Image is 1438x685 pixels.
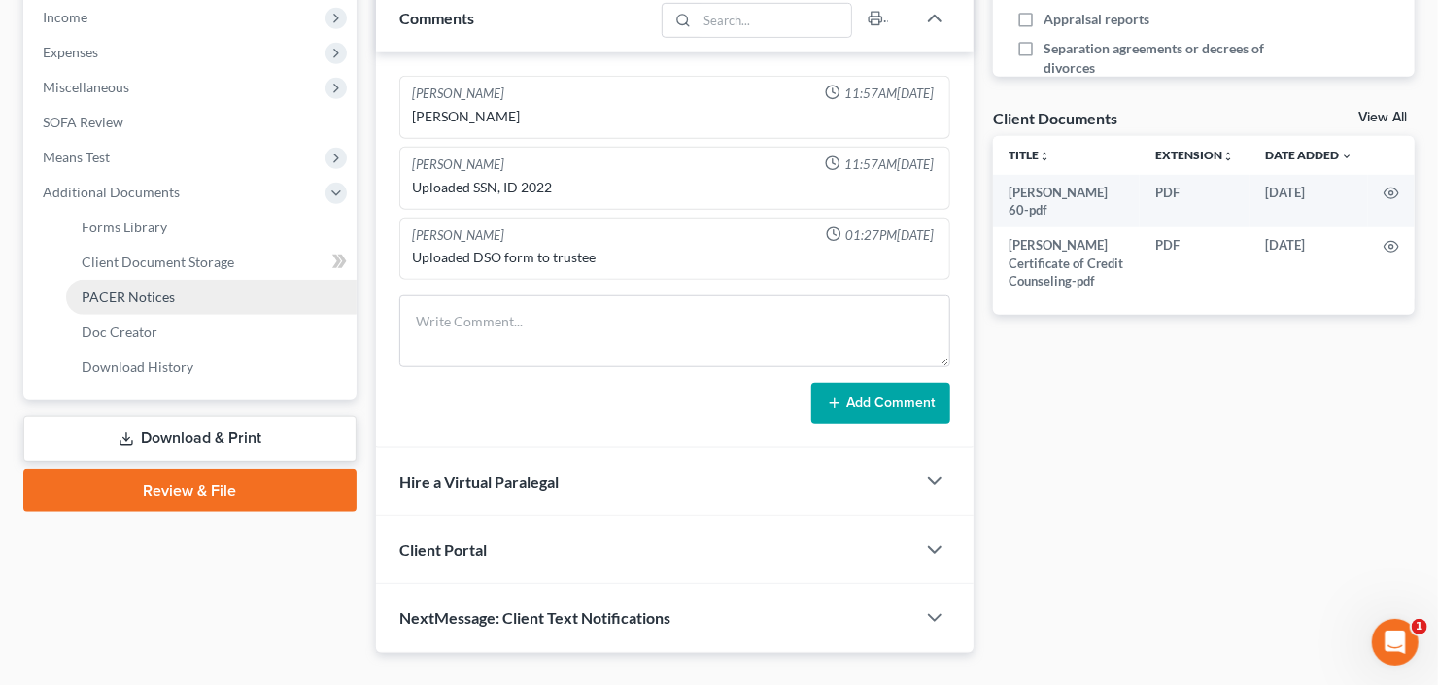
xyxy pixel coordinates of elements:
td: PDF [1140,175,1250,228]
span: Income [43,9,87,25]
span: 11:57AM[DATE] [844,85,934,103]
span: Miscellaneous [43,79,129,95]
input: Search... [698,4,852,37]
i: unfold_more [1222,151,1234,162]
a: Download & Print [23,416,357,462]
div: Client Documents [993,108,1117,128]
span: Doc Creator [82,324,157,340]
span: Download History [82,359,193,375]
td: PDF [1140,227,1250,298]
a: Forms Library [66,210,357,245]
span: Client Portal [399,540,487,559]
a: Date Added expand_more [1265,148,1352,162]
button: Add Comment [811,383,950,424]
span: Forms Library [82,219,167,235]
a: Review & File [23,469,357,512]
a: Download History [66,350,357,385]
iframe: Intercom live chat [1372,619,1419,666]
td: [DATE] [1250,227,1368,298]
span: Means Test [43,149,110,165]
td: [DATE] [1250,175,1368,228]
a: Titleunfold_more [1009,148,1050,162]
i: unfold_more [1039,151,1050,162]
div: Uploaded DSO form to trustee [412,248,938,267]
span: Additional Documents [43,184,180,200]
td: [PERSON_NAME] Certificate of Credit Counseling-pdf [993,227,1140,298]
span: 1 [1412,619,1427,634]
a: View All [1358,111,1407,124]
span: SOFA Review [43,114,123,130]
span: Client Document Storage [82,254,234,270]
span: Separation agreements or decrees of divorces [1044,39,1292,78]
div: Uploaded SSN, ID 2022 [412,178,938,197]
span: Appraisal reports [1044,10,1149,29]
div: [PERSON_NAME] [412,226,504,245]
span: Comments [399,9,474,27]
span: Hire a Virtual Paralegal [399,472,559,491]
a: SOFA Review [27,105,357,140]
span: NextMessage: Client Text Notifications [399,608,670,627]
span: Expenses [43,44,98,60]
a: PACER Notices [66,280,357,315]
a: Doc Creator [66,315,357,350]
div: [PERSON_NAME] [412,85,504,103]
span: PACER Notices [82,289,175,305]
div: [PERSON_NAME] [412,155,504,174]
td: [PERSON_NAME] 60-pdf [993,175,1140,228]
a: Client Document Storage [66,245,357,280]
a: Extensionunfold_more [1155,148,1234,162]
span: 01:27PM[DATE] [845,226,934,245]
div: [PERSON_NAME] [412,107,938,126]
i: expand_more [1341,151,1352,162]
span: 11:57AM[DATE] [844,155,934,174]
